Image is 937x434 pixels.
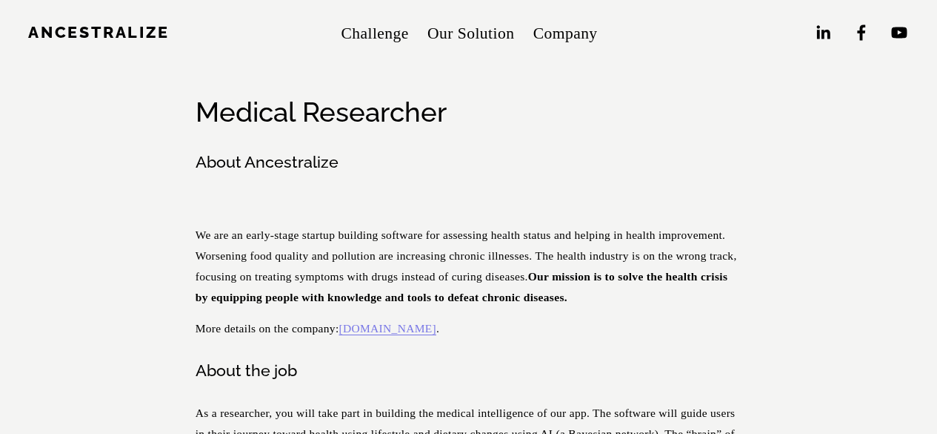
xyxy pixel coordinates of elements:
p: We are an early-stage startup building software for assessing health status and helping in health... [196,225,742,308]
a: [DOMAIN_NAME] [339,322,436,335]
a: Our Solution [427,17,514,49]
h2: Medical Researcher [196,94,742,130]
span: Company [533,19,598,47]
p: More details on the company: . [196,318,742,339]
a: YouTube [890,23,909,42]
a: folder dropdown [533,17,598,49]
a: Ancestralize [28,23,170,42]
a: LinkedIn [813,23,833,42]
a: Challenge [341,17,408,49]
a: Facebook [852,23,871,42]
h3: About the job [196,360,742,382]
h3: About Ancestralize [196,151,742,174]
